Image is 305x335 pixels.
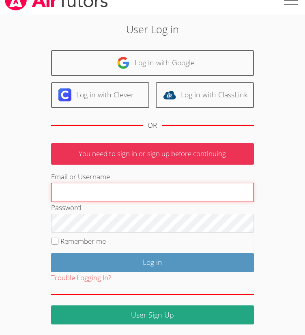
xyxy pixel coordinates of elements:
[148,120,157,131] div: OR
[51,143,254,165] p: You need to sign in or sign up before continuing
[58,88,71,101] img: clever-logo-6eab21bc6e7a338710f1a6ff85c0baf02591cd810cc4098c63d3a4b26e2feb20.svg
[117,56,130,69] img: google-logo-50288ca7cdecda66e5e0955fdab243c47b7ad437acaf1139b6f446037453330a.svg
[51,82,149,108] a: Log in with Clever
[51,203,81,212] label: Password
[51,272,111,284] button: Trouble Logging In?
[51,253,254,272] input: Log in
[163,88,176,101] img: classlink-logo-d6bb404cc1216ec64c9a2012d9dc4662098be43eaf13dc465df04b49fa7ab582.svg
[156,82,254,108] a: Log in with ClassLink
[51,172,110,181] label: Email or Username
[51,50,254,76] a: Log in with Google
[60,236,106,246] label: Remember me
[43,21,262,37] h2: User Log in
[51,305,254,324] a: User Sign Up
